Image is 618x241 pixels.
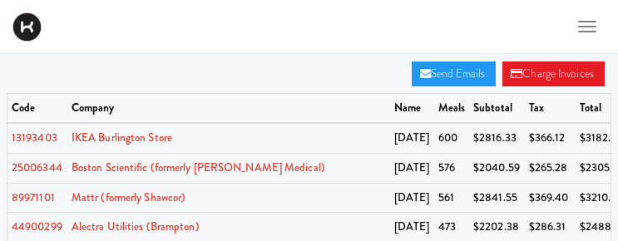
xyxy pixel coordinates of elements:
td: 561 [434,183,470,213]
td: $265.28 [525,153,576,183]
a: Send Emails [412,61,496,86]
td: $366.12 [525,123,576,153]
td: [DATE] [390,153,434,183]
th: name [390,94,434,124]
th: meals [434,94,470,124]
a: 44900299 [12,219,62,234]
td: [DATE] [390,123,434,153]
a: IKEA Burlington Store [72,130,172,145]
td: $2816.33 [469,123,525,153]
a: 13193403 [12,130,57,145]
td: [DATE] [390,183,434,213]
a: Mattr (formerly Shawcor) [72,189,185,205]
th: tax [525,94,576,124]
a: Boston Scientific (formerly [PERSON_NAME] Medical) [72,160,325,175]
img: Micromart [12,12,42,42]
th: code [7,94,67,124]
a: Alectra Utilities (Brampton) [72,219,200,234]
td: $2841.55 [469,183,525,213]
a: 25006344 [12,160,62,175]
a: 89971101 [12,189,55,205]
a: Charge Invoices [502,61,605,86]
th: subtotal [469,94,525,124]
td: $369.40 [525,183,576,213]
th: company [67,94,390,124]
td: $2040.59 [469,153,525,183]
td: 576 [434,153,470,183]
td: 600 [434,123,470,153]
